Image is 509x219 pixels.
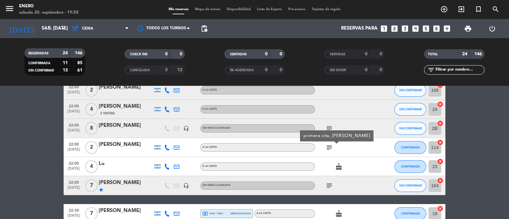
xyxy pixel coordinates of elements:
[440,5,448,13] i: add_circle_outline
[5,22,38,36] i: [DATE]
[99,187,104,192] i: star
[202,108,217,110] span: A LA CARTA
[230,69,254,72] span: RE AGENDADA
[303,133,370,139] div: primera cita, [PERSON_NAME]
[380,52,383,56] strong: 0
[492,5,499,13] i: search
[202,184,231,187] span: Sin menú asignado
[66,159,82,167] span: 22:00
[66,167,82,174] span: [DATE]
[165,68,168,72] strong: 5
[63,61,68,65] strong: 11
[437,205,443,212] i: cancel
[99,179,153,187] div: [PERSON_NAME]
[202,89,217,91] span: A LA CARTA
[422,24,430,33] i: looks_5
[265,68,268,72] strong: 0
[428,53,438,56] span: TOTAL
[394,141,426,154] button: CONFIRMADA
[183,183,189,188] i: headset_mic
[394,160,426,173] button: CONFIRMADA
[325,182,333,189] i: subject
[130,53,148,56] span: CHECK INS
[85,84,98,97] span: 2
[99,160,153,168] div: Lu
[394,122,426,135] button: SIN CONFIRMAR
[437,139,443,146] i: cancel
[464,25,472,32] span: print
[437,120,443,127] i: cancel
[335,210,343,217] i: cake
[66,109,82,117] span: [DATE]
[99,140,153,149] div: [PERSON_NAME]
[183,126,189,131] i: headset_mic
[82,26,93,31] span: Cena
[380,68,383,72] strong: 0
[85,122,98,135] span: 8
[202,146,217,148] span: A LA CARTA
[254,8,285,11] span: Lista de Espera
[202,165,217,168] span: A LA CARTA
[99,121,153,130] div: [PERSON_NAME]
[66,90,82,98] span: [DATE]
[399,184,422,187] span: SIN CONFIRMAR
[256,212,271,215] span: A LA CARTA
[231,211,251,216] span: mercadopago
[325,125,333,132] i: subject
[77,68,84,72] strong: 61
[66,147,82,155] span: [DATE]
[63,51,68,55] strong: 24
[66,140,82,147] span: 22:00
[202,211,223,216] span: visa * 5961
[399,107,422,111] span: SIN CONFIRMAR
[85,103,98,116] span: 4
[475,5,482,13] i: turned_in_not
[66,186,82,193] span: [DATE]
[437,101,443,107] i: cancel
[85,160,98,173] span: 4
[325,144,333,151] i: subject
[59,25,67,32] i: arrow_drop_down
[19,3,79,10] div: Enero
[280,52,283,56] strong: 0
[437,158,443,165] i: cancel
[66,83,82,90] span: 22:00
[77,61,84,65] strong: 85
[399,127,422,130] span: SIN CONFIRMAR
[280,68,283,72] strong: 0
[28,52,49,55] span: RESERVADAS
[435,66,484,73] input: Filtrar por nombre...
[341,26,378,31] span: Reservas para
[411,24,420,33] i: looks_4
[66,121,82,128] span: 22:00
[380,24,388,33] i: looks_one
[330,53,345,56] span: SERVIDAS
[394,84,426,97] button: SIN CONFIRMAR
[177,68,184,72] strong: 12
[462,52,467,56] strong: 24
[66,178,82,186] span: 22:00
[330,69,346,72] span: NO SHOW
[390,24,399,33] i: looks_two
[63,68,68,72] strong: 13
[99,83,153,92] div: [PERSON_NAME]
[200,25,208,32] span: pending_actions
[285,8,309,11] span: Pre-acceso
[401,212,420,215] span: CONFIRMADA
[28,62,50,65] span: CONFIRMADA
[394,179,426,192] button: SIN CONFIRMAR
[202,211,208,216] i: local_atm
[432,24,441,33] i: looks_6
[224,8,254,11] span: Disponibilidad
[365,52,367,56] strong: 0
[309,8,344,11] span: Tarjetas de regalo
[427,66,435,74] i: filter_list
[165,8,192,11] span: Mis reservas
[19,10,79,16] div: sábado 20. septiembre - 19:58
[480,19,504,38] div: LOG OUT
[75,51,84,55] strong: 146
[335,163,343,170] i: cake
[5,4,14,16] button: menu
[230,53,247,56] span: SENTADAS
[399,88,422,92] span: SIN CONFIRMAR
